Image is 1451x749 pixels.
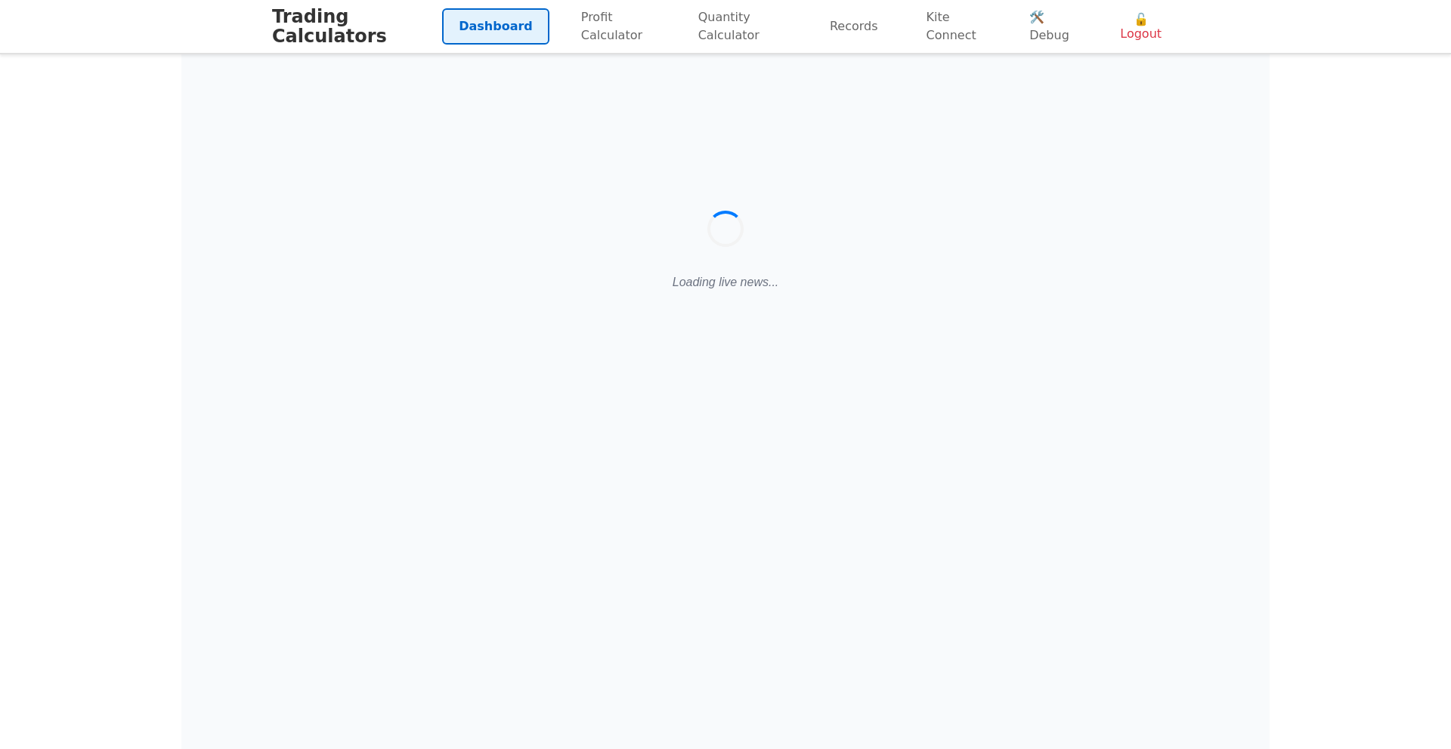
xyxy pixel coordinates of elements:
a: Dashboard [442,8,549,45]
h1: Trading Calculators [272,7,442,47]
button: 🔓 Logout [1103,3,1179,50]
a: Records [813,8,895,45]
p: Loading live news... [673,273,779,291]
